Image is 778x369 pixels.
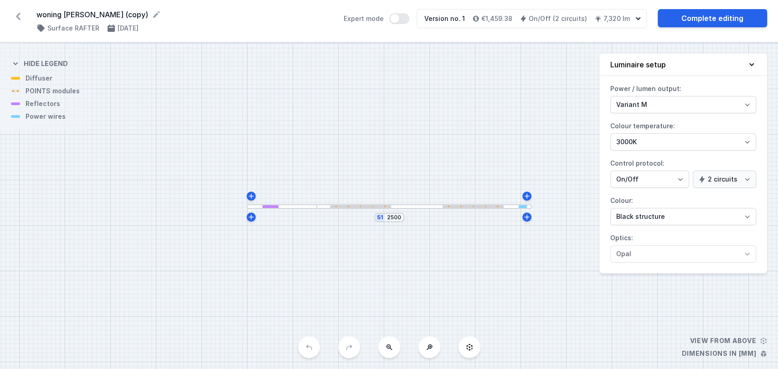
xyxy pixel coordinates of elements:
select: Colour: [610,208,756,225]
h4: On/Off (2 circuits) [529,14,587,23]
select: Optics: [610,245,756,263]
button: Version no. 1€1,459.38On/Off (2 circuits)7,320 lm [417,9,647,28]
h4: €1,459.38 [481,14,512,23]
select: Colour temperature: [610,133,756,151]
form: woning [PERSON_NAME] (copy) [36,9,333,20]
h4: 7,320 lm [603,14,630,23]
div: Version no. 1 [424,14,465,23]
h4: [DATE] [118,24,139,33]
h4: Surface RAFTER [47,24,99,33]
label: Expert mode [344,13,409,24]
label: Colour: [610,193,756,225]
h4: Hide legend [24,59,68,68]
input: Dimension [mm] [387,214,402,221]
label: Optics: [610,231,756,263]
label: Colour temperature: [610,119,756,151]
h4: Luminaire setup [610,59,666,70]
a: Complete editing [658,9,767,27]
select: Control protocol: [693,171,756,188]
button: Expert mode [389,13,409,24]
select: Control protocol: [610,171,689,188]
label: Control protocol: [610,156,756,188]
button: Hide legend [11,52,68,74]
select: Power / lumen output: [610,96,756,113]
button: Luminaire setup [599,54,767,76]
button: Rename project [152,10,161,19]
label: Power / lumen output: [610,81,756,113]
